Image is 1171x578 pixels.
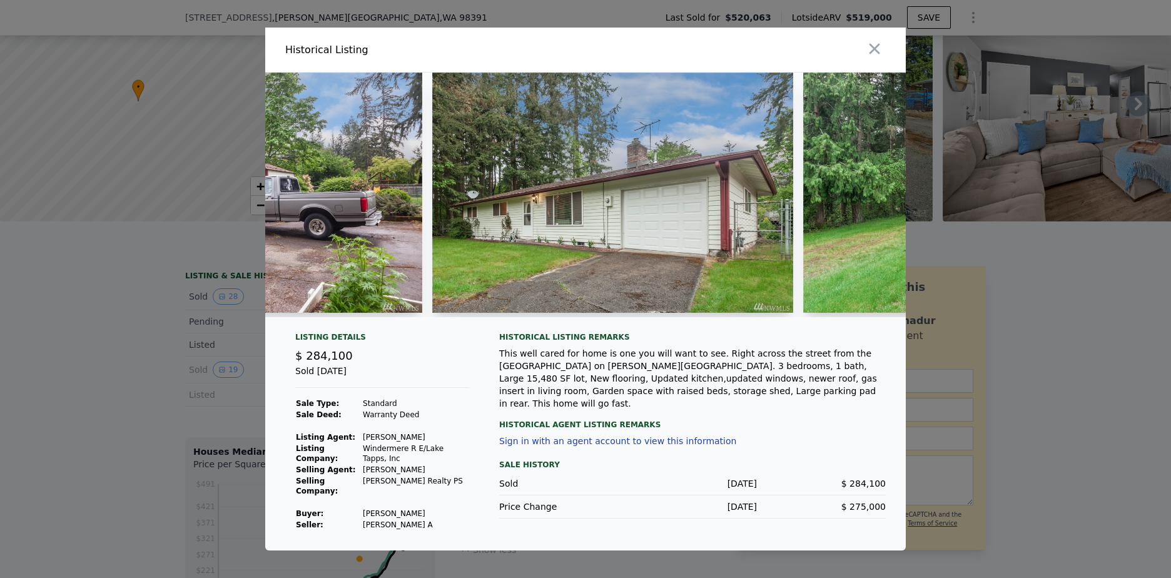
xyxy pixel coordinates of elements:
strong: Selling Agent: [296,465,356,474]
strong: Listing Company: [296,444,338,463]
div: Price Change [499,500,628,513]
strong: Seller : [296,520,323,529]
td: [PERSON_NAME] [362,464,469,475]
strong: Listing Agent: [296,433,355,442]
div: Historical Listing [285,43,580,58]
strong: Sale Type: [296,399,339,408]
td: [PERSON_NAME] Realty PS [362,475,469,497]
img: Property Img [432,73,793,313]
strong: Buyer : [296,509,323,518]
span: $ 275,000 [841,502,886,512]
div: Historical Agent Listing Remarks [499,410,886,430]
div: Sold [499,477,628,490]
div: [DATE] [628,477,757,490]
div: Historical Listing remarks [499,332,886,342]
td: Standard [362,398,469,409]
td: [PERSON_NAME] A [362,519,469,530]
div: Sold [DATE] [295,365,469,388]
div: Sale History [499,457,886,472]
button: Sign in with an agent account to view this information [499,436,736,446]
td: Windermere R E/Lake Tapps, Inc [362,443,469,464]
div: Listing Details [295,332,469,347]
strong: Sale Deed: [296,410,342,419]
img: Property Img [803,73,1164,313]
td: [PERSON_NAME] [362,508,469,519]
td: Warranty Deed [362,409,469,420]
span: $ 284,100 [295,349,353,362]
div: This well cared for home is one you will want to see. Right across the street from the [GEOGRAPHI... [499,347,886,410]
span: $ 284,100 [841,479,886,489]
strong: Selling Company: [296,477,338,495]
td: [PERSON_NAME] [362,432,469,443]
div: [DATE] [628,500,757,513]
